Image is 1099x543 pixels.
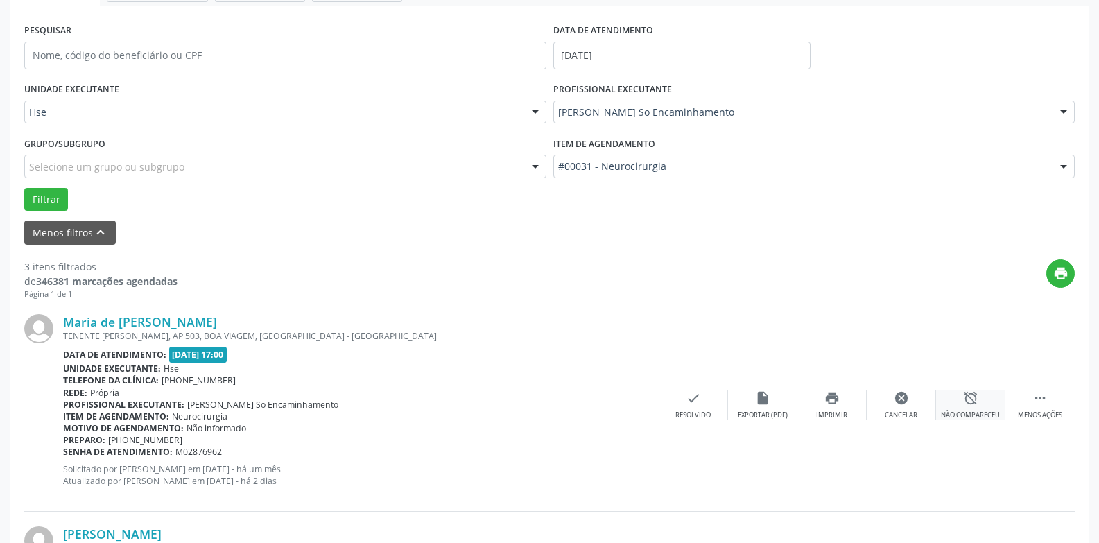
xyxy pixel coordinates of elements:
i:  [1032,390,1048,406]
button: Menos filtroskeyboard_arrow_up [24,221,116,245]
i: insert_drive_file [755,390,770,406]
span: [DATE] 17:00 [169,347,227,363]
label: Item de agendamento [553,133,655,155]
span: [PHONE_NUMBER] [162,374,236,386]
div: Página 1 de 1 [24,288,178,300]
i: print [824,390,840,406]
i: cancel [894,390,909,406]
span: #00031 - Neurocirurgia [558,160,1047,173]
b: Rede: [63,387,87,399]
span: [PERSON_NAME] So Encaminhamento [558,105,1047,119]
b: Preparo: [63,434,105,446]
div: Resolvido [675,411,711,420]
label: Grupo/Subgrupo [24,133,105,155]
span: Hse [164,363,179,374]
b: Motivo de agendamento: [63,422,184,434]
span: Neurocirurgia [172,411,227,422]
div: Imprimir [816,411,847,420]
input: Selecione um intervalo [553,42,811,69]
label: PESQUISAR [24,20,71,42]
b: Profissional executante: [63,399,184,411]
i: keyboard_arrow_up [93,225,108,240]
div: de [24,274,178,288]
span: [PERSON_NAME] So Encaminhamento [187,399,338,411]
div: Exportar (PDF) [738,411,788,420]
b: Item de agendamento: [63,411,169,422]
div: 3 itens filtrados [24,259,178,274]
span: M02876962 [175,446,222,458]
button: Filtrar [24,188,68,212]
input: Nome, código do beneficiário ou CPF [24,42,546,69]
b: Senha de atendimento: [63,446,173,458]
div: TENENTE [PERSON_NAME], AP 503, BOA VIAGEM, [GEOGRAPHIC_DATA] - [GEOGRAPHIC_DATA] [63,330,659,342]
span: [PHONE_NUMBER] [108,434,182,446]
i: alarm_off [963,390,978,406]
div: Menos ações [1018,411,1062,420]
label: UNIDADE EXECUTANTE [24,79,119,101]
a: [PERSON_NAME] [63,526,162,542]
div: Cancelar [885,411,917,420]
span: Selecione um grupo ou subgrupo [29,160,184,174]
div: Não compareceu [941,411,1000,420]
strong: 346381 marcações agendadas [36,275,178,288]
i: check [686,390,701,406]
i: print [1053,266,1068,281]
b: Telefone da clínica: [63,374,159,386]
p: Solicitado por [PERSON_NAME] em [DATE] - há um mês Atualizado por [PERSON_NAME] em [DATE] - há 2 ... [63,463,659,487]
img: img [24,314,53,343]
span: Não informado [187,422,246,434]
span: Hse [29,105,518,119]
button: print [1046,259,1075,288]
b: Data de atendimento: [63,349,166,361]
a: Maria de [PERSON_NAME] [63,314,217,329]
b: Unidade executante: [63,363,161,374]
label: DATA DE ATENDIMENTO [553,20,653,42]
label: PROFISSIONAL EXECUTANTE [553,79,672,101]
span: Própria [90,387,119,399]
